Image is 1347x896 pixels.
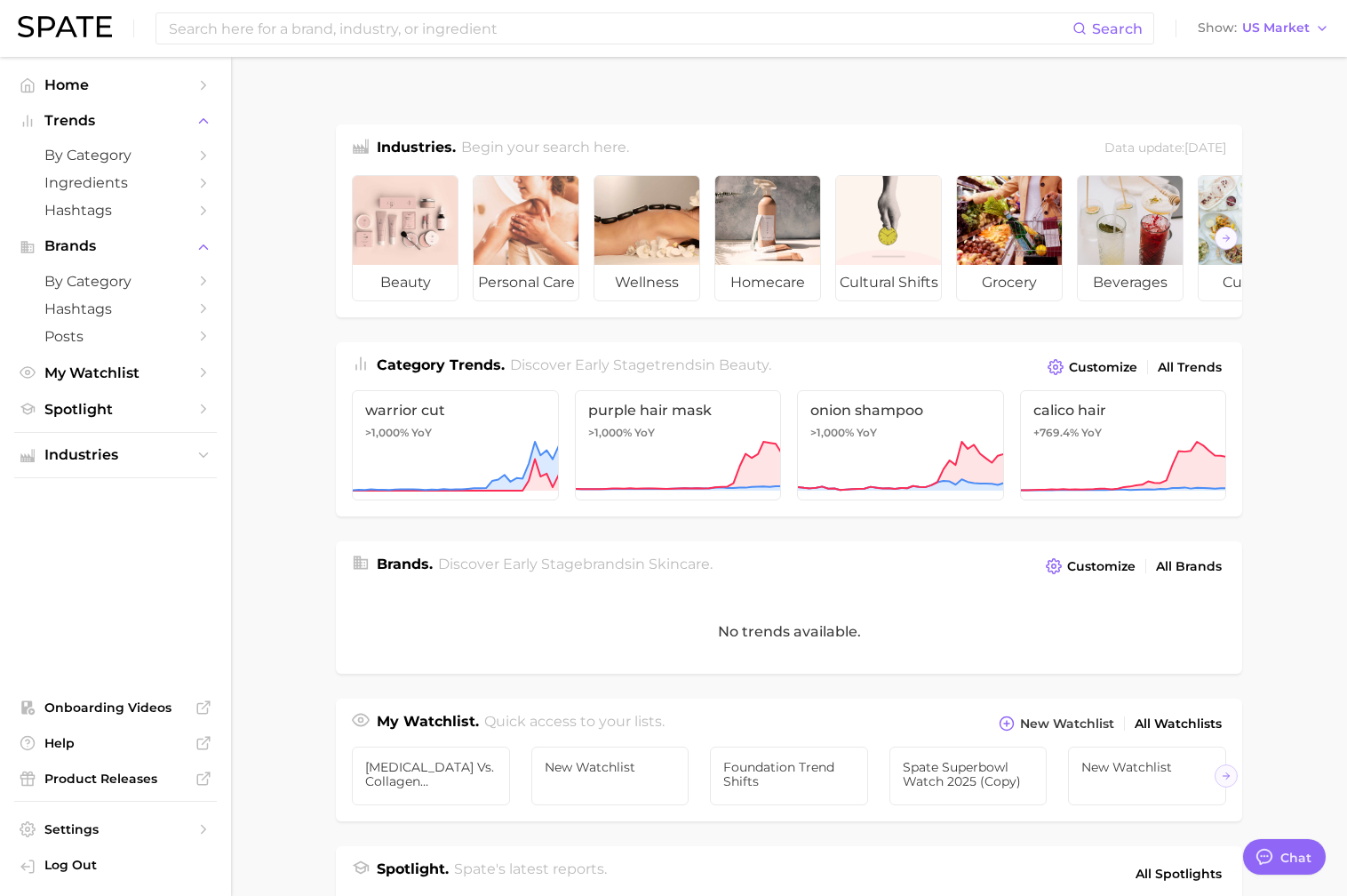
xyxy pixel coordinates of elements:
span: Trends [44,113,187,129]
a: [MEDICAL_DATA] vs. Collagen Supplements [352,747,510,805]
span: Discover Early Stage brands in . [438,556,713,572]
span: YoY [634,426,655,440]
a: Hashtags [14,295,217,323]
div: No trends available. [336,589,1242,674]
a: Home [14,71,217,99]
span: Discover Early Stage trends in . [510,356,771,373]
span: Brands [44,238,187,254]
span: Spotlight [44,401,187,418]
span: cultural shifts [836,265,941,300]
span: skincare [649,556,710,572]
h2: Quick access to your lists. [484,711,665,736]
a: cultural shifts [835,175,942,301]
span: >1,000% [810,426,854,439]
a: Posts [14,323,217,350]
span: personal care [474,265,578,300]
a: Spate Superbowl Watch 2025 (copy) [889,747,1048,805]
span: Show [1198,23,1237,33]
span: All Spotlights [1136,863,1222,884]
button: ShowUS Market [1193,17,1334,40]
span: All Brands [1156,559,1222,574]
span: Search [1092,20,1143,37]
button: New Watchlist [994,711,1119,736]
button: Customize [1043,355,1142,380]
span: Onboarding Videos [44,700,187,716]
span: Log Out [44,857,203,873]
span: Hashtags [44,300,187,317]
a: All Watchlists [1130,712,1226,736]
a: Product Releases [14,765,217,792]
span: Help [44,735,187,751]
a: beauty [352,175,458,301]
h2: Spate's latest reports. [454,859,607,889]
a: homecare [714,175,821,301]
a: Onboarding Videos [14,694,217,721]
a: by Category [14,268,217,295]
h1: Industries. [377,137,456,161]
a: beverages [1077,175,1184,301]
span: New Watchlist [545,760,676,774]
span: YoY [411,426,432,440]
span: onion shampoo [810,402,991,419]
a: Log out. Currently logged in with e-mail adam@spate.nyc. [14,852,217,882]
span: beauty [719,356,769,373]
a: Ingredients [14,169,217,196]
span: beauty [353,265,458,300]
a: All Trends [1153,356,1226,380]
span: Customize [1067,559,1136,574]
span: Customize [1069,360,1137,375]
span: Posts [44,328,187,345]
span: Industries [44,447,187,463]
h1: My Watchlist. [377,711,479,736]
span: calico hair [1033,402,1214,419]
span: All Watchlists [1135,716,1222,732]
span: culinary [1199,265,1303,300]
span: Ingredients [44,174,187,191]
span: grocery [957,265,1062,300]
a: All Spotlights [1131,859,1226,889]
span: +769.4% [1033,426,1079,439]
span: Foundation Trend Shifts [723,760,855,788]
span: beverages [1078,265,1183,300]
a: Spotlight [14,396,217,423]
span: purple hair mask [588,402,769,419]
button: Scroll Right [1215,227,1238,250]
button: Brands [14,233,217,260]
a: Settings [14,816,217,843]
span: Spate Superbowl Watch 2025 (copy) [903,760,1034,788]
button: Scroll Right [1215,764,1238,788]
a: New Watchlist [1068,747,1226,805]
span: homecare [715,265,820,300]
img: SPATE [18,16,112,37]
span: Settings [44,821,187,837]
div: Data update: [DATE] [1104,137,1226,161]
a: wellness [594,175,700,301]
a: Foundation Trend Shifts [710,747,868,805]
button: Industries [14,442,217,468]
span: >1,000% [365,426,409,439]
span: [MEDICAL_DATA] vs. Collagen Supplements [365,760,497,788]
button: Trends [14,108,217,134]
a: by Category [14,141,217,169]
span: Category Trends . [377,356,505,373]
a: warrior cut>1,000% YoY [352,390,559,500]
span: All Trends [1158,360,1222,375]
span: wellness [594,265,699,300]
a: Hashtags [14,196,217,224]
span: Home [44,76,187,93]
span: YoY [1081,426,1102,440]
a: calico hair+769.4% YoY [1020,390,1227,500]
span: by Category [44,273,187,290]
span: New Watchlist [1081,760,1213,774]
input: Search here for a brand, industry, or ingredient [167,13,1072,44]
a: New Watchlist [531,747,689,805]
a: Help [14,730,217,756]
a: All Brands [1152,555,1226,579]
span: My Watchlist [44,364,187,381]
span: YoY [857,426,877,440]
span: by Category [44,147,187,164]
a: My Watchlist [14,359,217,387]
span: US Market [1242,23,1310,33]
a: purple hair mask>1,000% YoY [575,390,782,500]
span: warrior cut [365,402,546,419]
